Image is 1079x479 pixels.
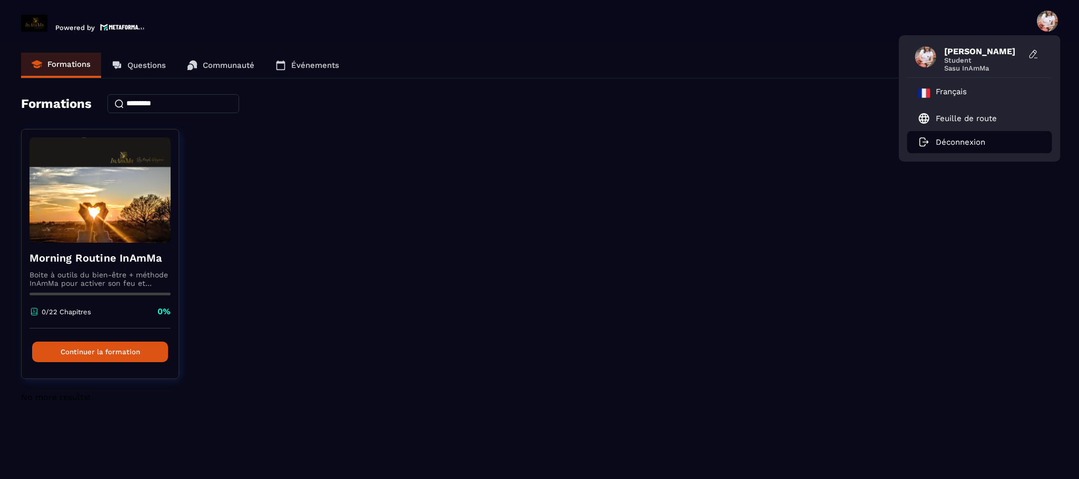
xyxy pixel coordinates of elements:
a: Événements [265,53,350,78]
img: formation-background [29,137,171,243]
img: logo-branding [21,15,47,32]
a: Feuille de route [918,112,997,125]
p: Questions [127,61,166,70]
p: Communauté [203,61,254,70]
span: No more results! [21,392,90,402]
h4: Formations [21,96,92,111]
p: Français [936,87,967,99]
p: Événements [291,61,339,70]
span: [PERSON_NAME] [944,46,1023,56]
p: Formations [47,59,91,69]
span: Sasu InAmMa [944,64,1023,72]
p: Boite à outils du bien-être + méthode InAmMa pour activer son feu et écouter la voix de son coeur... [29,271,171,287]
p: Powered by [55,24,95,32]
p: 0% [157,306,171,317]
p: Feuille de route [936,114,997,123]
img: logo [100,23,144,32]
button: Continuer la formation [32,342,168,362]
p: 0/22 Chapitres [42,308,91,316]
a: Questions [101,53,176,78]
a: Formations [21,53,101,78]
a: formation-backgroundMorning Routine InAmMaBoite à outils du bien-être + méthode InAmMa pour activ... [21,129,192,392]
p: Déconnexion [936,137,985,147]
span: Student [944,56,1023,64]
h4: Morning Routine InAmMa [29,251,171,265]
a: Communauté [176,53,265,78]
